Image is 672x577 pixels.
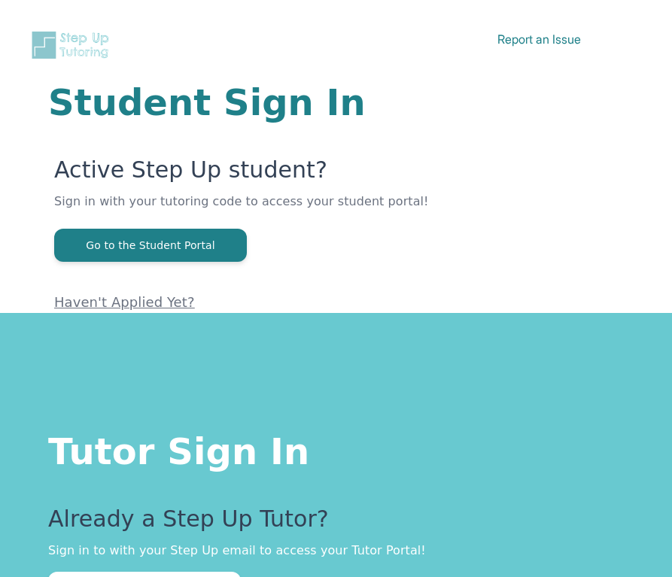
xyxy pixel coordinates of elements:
p: Sign in to with your Step Up email to access your Tutor Portal! [48,542,624,560]
img: Step Up Tutoring horizontal logo [30,30,114,60]
h1: Student Sign In [48,84,624,120]
a: Haven't Applied Yet? [54,294,195,310]
a: Go to the Student Portal [54,238,247,252]
p: Already a Step Up Tutor? [48,506,624,542]
p: Active Step Up student? [54,156,624,193]
h1: Tutor Sign In [48,427,624,469]
p: Sign in with your tutoring code to access your student portal! [54,193,624,229]
button: Go to the Student Portal [54,229,247,262]
a: Report an Issue [497,32,581,47]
